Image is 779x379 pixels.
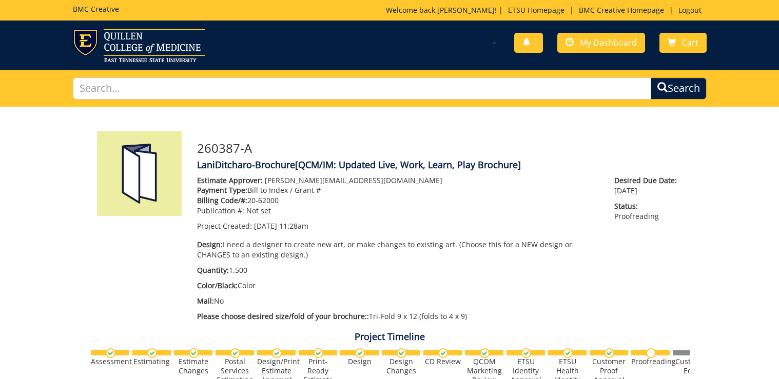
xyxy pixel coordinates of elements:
p: No [197,296,599,306]
a: BMC Creative Homepage [574,5,669,15]
p: Color [197,281,599,291]
a: Logout [673,5,707,15]
img: checkmark [397,348,406,358]
span: Mail: [197,296,214,306]
p: I need a designer to create new art, or make changes to existing art. (Choose this for a NEW desi... [197,240,599,260]
h4: LaniDitcharo-Brochure [197,160,682,170]
input: Search... [73,77,651,99]
span: Project Created: [197,221,252,231]
div: Assessment [91,357,129,366]
img: checkmark [355,348,365,358]
p: Tri-Fold 9 x 12 (folds to 4 x 9) [197,311,599,322]
img: ETSU logo [73,29,205,62]
span: Cart [682,37,698,48]
h4: Project Timeline [89,332,690,342]
span: Estimate Approver: [197,175,263,185]
span: [DATE] 11:28am [254,221,308,231]
div: Customer Edits [673,357,711,375]
button: Search [651,77,707,99]
p: 1,500 [197,265,599,275]
img: checkmark [521,348,531,358]
a: My Dashboard [557,33,645,53]
div: Proofreading [631,357,670,366]
a: Cart [659,33,707,53]
span: Payment Type: [197,185,247,195]
div: CD Review [423,357,462,366]
span: Status: [614,201,682,211]
span: Design: [197,240,223,249]
span: Publication #: [197,206,244,215]
div: Estimate Changes [174,357,212,375]
span: Not set [246,206,271,215]
p: Proofreading [614,201,682,222]
h3: 260387-A [197,142,682,155]
img: checkmark [480,348,490,358]
a: [PERSON_NAME] [437,5,495,15]
img: checkmark [438,348,448,358]
img: checkmark [147,348,157,358]
p: [DATE] [614,175,682,196]
p: Bill to Index / Grant # [197,185,599,195]
span: Please choose desired size/fold of your brochure:: [197,311,369,321]
div: Estimating [132,357,171,366]
img: checkmark [605,348,614,358]
img: checkmark [563,348,573,358]
img: checkmark [272,348,282,358]
div: Design Changes [382,357,420,375]
span: Billing Code/#: [197,195,247,205]
img: checkmark [314,348,323,358]
p: [PERSON_NAME][EMAIL_ADDRESS][DOMAIN_NAME] [197,175,599,186]
img: checkmark [106,348,115,358]
span: Quantity: [197,265,229,275]
img: checkmark [189,348,199,358]
span: [QCM/IM: Updated Live, Work, Learn, Play Brochure] [295,158,521,171]
img: checkmark [230,348,240,358]
img: no [646,348,656,358]
p: Welcome back, ! | | | [386,5,707,15]
a: ETSU Homepage [503,5,570,15]
h5: BMC Creative [73,5,119,13]
div: Design [340,357,379,366]
span: Desired Due Date: [614,175,682,186]
span: Color/Black: [197,281,238,290]
p: 20-62000 [197,195,599,206]
img: Product featured image [97,131,182,216]
span: My Dashboard [580,37,637,48]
